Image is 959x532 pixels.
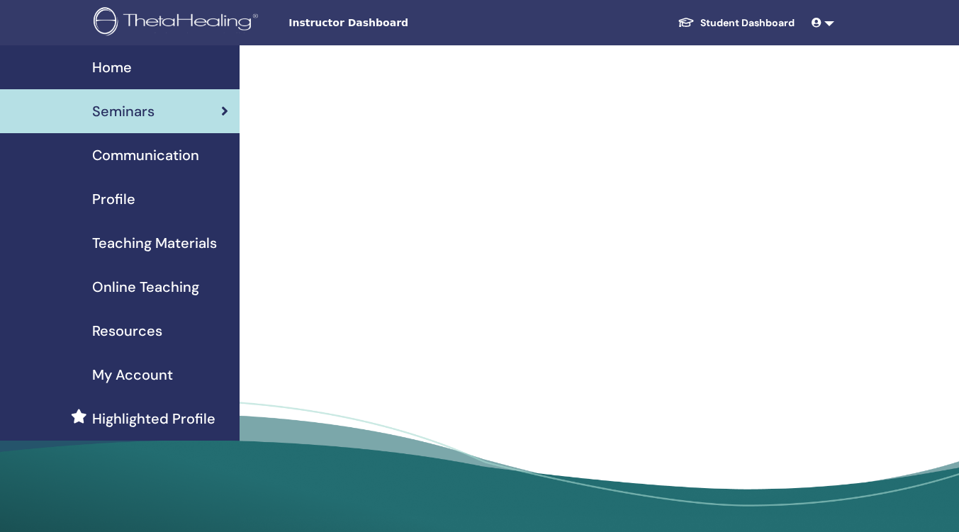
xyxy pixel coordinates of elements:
span: Resources [92,320,162,341]
a: Student Dashboard [666,10,806,36]
span: My Account [92,364,173,385]
span: Highlighted Profile [92,408,215,429]
span: Instructor Dashboard [288,16,501,30]
span: Online Teaching [92,276,199,298]
span: Profile [92,188,135,210]
img: logo.png [94,7,263,39]
span: Teaching Materials [92,232,217,254]
span: Communication [92,145,199,166]
span: Home [92,57,132,78]
span: Seminars [92,101,155,122]
img: graduation-cap-white.svg [678,16,695,28]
